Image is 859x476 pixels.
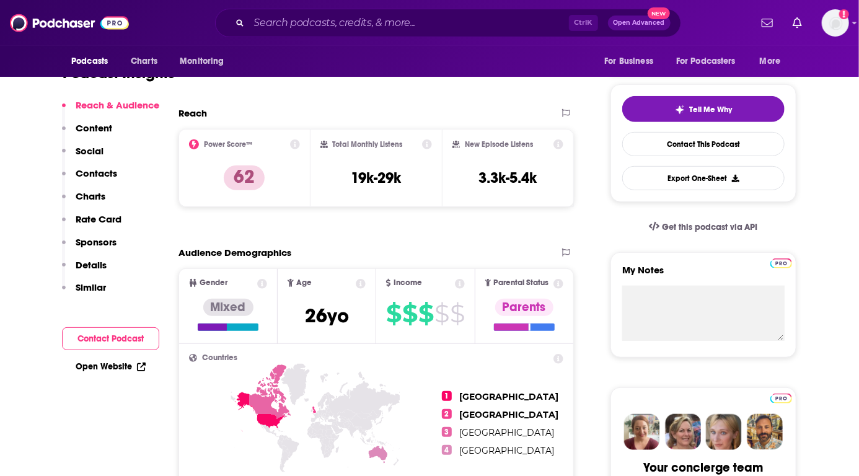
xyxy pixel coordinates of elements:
[760,53,781,70] span: More
[757,12,778,33] a: Show notifications dropdown
[822,9,849,37] span: Logged in as gbrussel
[662,222,758,232] span: Get this podcast via API
[76,99,159,111] p: Reach & Audience
[822,9,849,37] button: Show profile menu
[386,304,401,324] span: $
[479,169,537,187] h3: 3.3k-5.4k
[305,304,349,328] span: 26 yo
[465,140,533,149] h2: New Episode Listens
[76,213,121,225] p: Rate Card
[131,53,157,70] span: Charts
[459,445,554,456] span: [GEOGRAPHIC_DATA]
[569,15,598,31] span: Ctrl K
[76,259,107,271] p: Details
[62,236,117,259] button: Sponsors
[675,105,685,115] img: tell me why sparkle
[418,304,433,324] span: $
[442,409,452,419] span: 2
[622,96,785,122] button: tell me why sparkleTell Me Why
[770,392,792,403] a: Pro website
[442,445,452,455] span: 4
[296,279,312,287] span: Age
[459,427,554,438] span: [GEOGRAPHIC_DATA]
[394,279,422,287] span: Income
[62,122,112,145] button: Content
[788,12,807,33] a: Show notifications dropdown
[62,281,106,304] button: Similar
[76,167,117,179] p: Contacts
[770,394,792,403] img: Podchaser Pro
[402,304,417,324] span: $
[690,105,733,115] span: Tell Me Why
[604,53,653,70] span: For Business
[665,414,701,450] img: Barbara Profile
[639,212,768,242] a: Get this podcast via API
[178,107,207,119] h2: Reach
[648,7,670,19] span: New
[596,50,669,73] button: open menu
[676,53,736,70] span: For Podcasters
[76,122,112,134] p: Content
[450,304,464,324] span: $
[76,190,105,202] p: Charts
[62,213,121,236] button: Rate Card
[76,145,104,157] p: Social
[178,247,291,258] h2: Audience Demographics
[459,391,558,402] span: [GEOGRAPHIC_DATA]
[459,409,558,420] span: [GEOGRAPHIC_DATA]
[171,50,240,73] button: open menu
[62,259,107,282] button: Details
[839,9,849,19] svg: Add a profile image
[333,140,403,149] h2: Total Monthly Listens
[71,53,108,70] span: Podcasts
[62,190,105,213] button: Charts
[434,304,449,324] span: $
[203,299,253,316] div: Mixed
[624,414,660,450] img: Sydney Profile
[62,327,159,350] button: Contact Podcast
[62,145,104,168] button: Social
[493,279,548,287] span: Parental Status
[668,50,754,73] button: open menu
[770,257,792,268] a: Pro website
[770,258,792,268] img: Podchaser Pro
[123,50,165,73] a: Charts
[62,167,117,190] button: Contacts
[644,460,764,475] div: Your concierge team
[622,132,785,156] a: Contact This Podcast
[442,391,452,401] span: 1
[747,414,783,450] img: Jon Profile
[249,13,569,33] input: Search podcasts, credits, & more...
[62,99,159,122] button: Reach & Audience
[180,53,224,70] span: Monitoring
[10,11,129,35] img: Podchaser - Follow, Share and Rate Podcasts
[622,166,785,190] button: Export One-Sheet
[63,50,124,73] button: open menu
[495,299,553,316] div: Parents
[215,9,681,37] div: Search podcasts, credits, & more...
[351,169,401,187] h3: 19k-29k
[622,264,785,286] label: My Notes
[202,354,237,362] span: Countries
[224,165,265,190] p: 62
[608,15,671,30] button: Open AdvancedNew
[614,20,665,26] span: Open Advanced
[442,427,452,437] span: 3
[204,140,252,149] h2: Power Score™
[200,279,227,287] span: Gender
[706,414,742,450] img: Jules Profile
[76,236,117,248] p: Sponsors
[751,50,796,73] button: open menu
[76,361,146,372] a: Open Website
[822,9,849,37] img: User Profile
[76,281,106,293] p: Similar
